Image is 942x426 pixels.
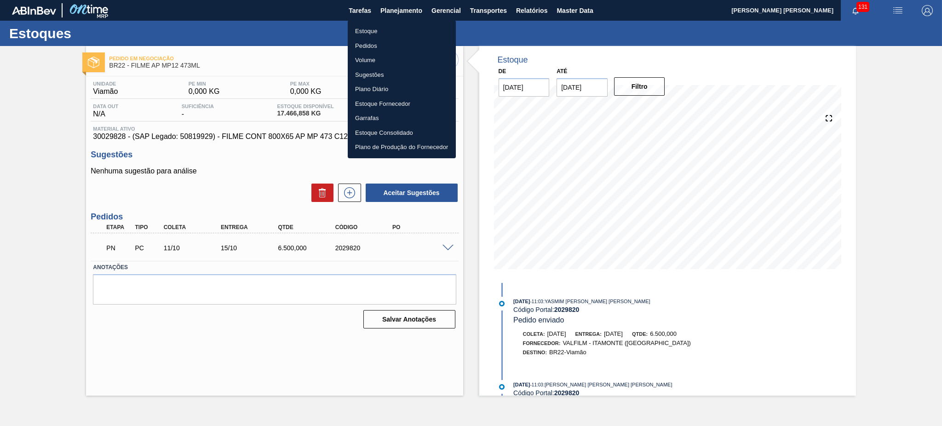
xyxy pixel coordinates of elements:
[348,24,456,39] a: Estoque
[348,39,456,53] a: Pedidos
[348,140,456,155] a: Plano de Produção do Fornecedor
[348,111,456,126] a: Garrafas
[348,126,456,140] a: Estoque Consolidado
[348,82,456,97] a: Plano Diário
[348,53,456,68] a: Volume
[348,97,456,111] a: Estoque Fornecedor
[348,68,456,82] a: Sugestões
